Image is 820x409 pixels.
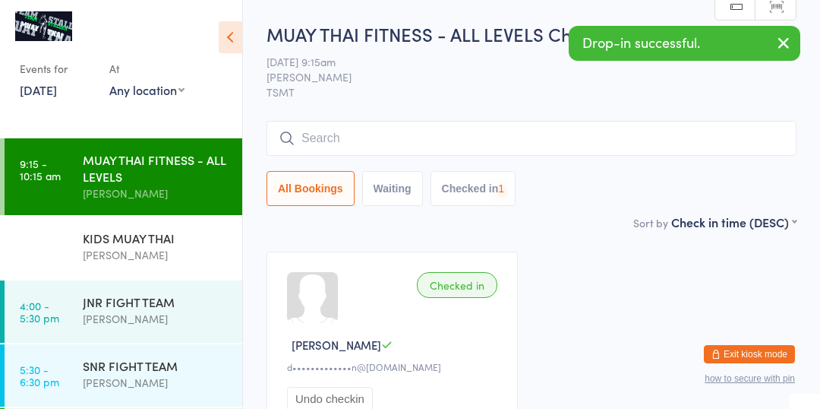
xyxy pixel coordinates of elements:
[705,373,795,384] button: how to secure with pin
[5,217,242,279] a: 3:45 -4:30 pmKIDS MUAY THAI[PERSON_NAME]
[20,363,59,388] time: 5:30 - 6:30 pm
[83,246,229,264] div: [PERSON_NAME]
[266,69,773,84] span: [PERSON_NAME]
[83,293,229,310] div: JNR FIGHT TEAM
[15,11,72,41] img: Team Stalder Muay Thai
[430,171,516,206] button: Checked in1
[109,81,184,98] div: Any location
[109,56,184,81] div: At
[20,56,94,81] div: Events for
[83,374,229,392] div: [PERSON_NAME]
[20,157,61,182] time: 9:15 - 10:15 am
[83,230,229,246] div: KIDS MUAY THAI
[671,214,796,230] div: Check in time (DESC)
[83,185,229,202] div: [PERSON_NAME]
[83,310,229,328] div: [PERSON_NAME]
[417,272,497,298] div: Checked in
[266,171,355,206] button: All Bookings
[266,54,773,69] span: [DATE] 9:15am
[292,337,381,353] span: [PERSON_NAME]
[569,26,800,61] div: Drop-in successful.
[5,344,242,407] a: 5:30 -6:30 pmSNR FIGHT TEAM[PERSON_NAME]
[266,84,796,100] span: TSMT
[20,81,57,98] a: [DATE]
[20,236,59,260] time: 3:45 - 4:30 pm
[498,182,504,195] div: 1
[83,357,229,374] div: SNR FIGHT TEAM
[266,121,796,156] input: Search
[20,300,59,324] time: 4:00 - 5:30 pm
[266,21,796,46] h2: MUAY THAI FITNESS - ALL LEVELS Check-in
[83,151,229,185] div: MUAY THAI FITNESS - ALL LEVELS
[633,215,668,230] label: Sort by
[362,171,423,206] button: Waiting
[287,360,502,373] div: d•••••••••••••n@[DOMAIN_NAME]
[5,281,242,343] a: 4:00 -5:30 pmJNR FIGHT TEAM[PERSON_NAME]
[704,345,795,363] button: Exit kiosk mode
[5,138,242,215] a: 9:15 -10:15 amMUAY THAI FITNESS - ALL LEVELS[PERSON_NAME]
